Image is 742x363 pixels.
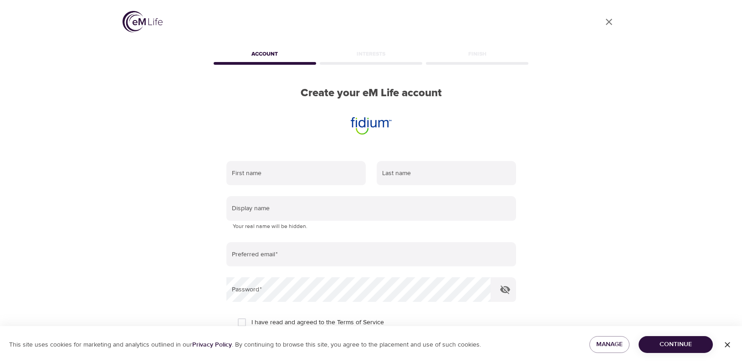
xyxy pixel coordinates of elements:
span: Continue [646,339,706,350]
p: Your real name will be hidden. [233,222,510,231]
button: Manage [589,336,629,353]
a: Terms of Service [337,318,384,327]
a: close [598,11,620,33]
img: logo [123,11,163,32]
span: Manage [597,339,622,350]
img: fidium.png [348,111,395,135]
span: I have read and agreed to the [251,318,384,327]
button: Continue [639,336,713,353]
h2: Create your eM Life account [212,87,531,100]
a: Privacy Policy [192,341,232,349]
